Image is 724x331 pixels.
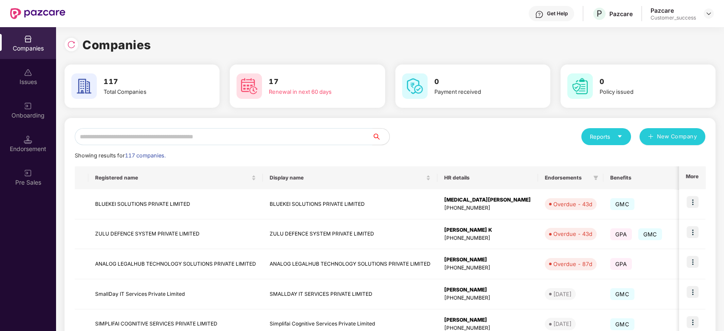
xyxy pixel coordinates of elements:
img: svg+xml;base64,PHN2ZyBpZD0iQ29tcGFuaWVzIiB4bWxucz0iaHR0cDovL3d3dy53My5vcmcvMjAwMC9zdmciIHdpZHRoPS... [24,35,32,43]
img: svg+xml;base64,PHN2ZyB3aWR0aD0iMjAiIGhlaWdodD0iMjAiIHZpZXdCb3g9IjAgMCAyMCAyMCIgZmlsbD0ibm9uZSIgeG... [24,169,32,177]
img: svg+xml;base64,PHN2ZyBpZD0iUmVsb2FkLTMyeDMyIiB4bWxucz0iaHR0cDovL3d3dy53My5vcmcvMjAwMC9zdmciIHdpZH... [67,40,76,49]
button: plusNew Company [639,128,705,145]
button: search [372,128,390,145]
img: icon [687,196,699,208]
div: [PHONE_NUMBER] [444,264,531,272]
span: Registered name [95,174,250,181]
div: [PERSON_NAME] [444,316,531,324]
img: svg+xml;base64,PHN2ZyB4bWxucz0iaHR0cDovL3d3dy53My5vcmcvMjAwMC9zdmciIHdpZHRoPSI2MCIgaGVpZ2h0PSI2MC... [402,73,428,99]
h1: Companies [82,36,151,54]
img: svg+xml;base64,PHN2ZyBpZD0iSGVscC0zMngzMiIgeG1sbnM9Imh0dHA6Ly93d3cudzMub3JnLzIwMDAvc3ZnIiB3aWR0aD... [535,10,544,19]
div: [DATE] [553,290,572,298]
div: Get Help [547,10,568,17]
img: svg+xml;base64,PHN2ZyB4bWxucz0iaHR0cDovL3d3dy53My5vcmcvMjAwMC9zdmciIHdpZHRoPSI2MCIgaGVpZ2h0PSI2MC... [567,73,593,99]
span: search [372,133,389,140]
div: Total Companies [104,87,196,96]
div: [PERSON_NAME] K [444,226,531,234]
img: icon [687,256,699,268]
img: svg+xml;base64,PHN2ZyB3aWR0aD0iMjAiIGhlaWdodD0iMjAiIHZpZXdCb3g9IjAgMCAyMCAyMCIgZmlsbD0ibm9uZSIgeG... [24,102,32,110]
div: [PERSON_NAME] [444,256,531,264]
span: filter [593,175,598,180]
img: icon [687,316,699,328]
img: svg+xml;base64,PHN2ZyB4bWxucz0iaHR0cDovL3d3dy53My5vcmcvMjAwMC9zdmciIHdpZHRoPSI2MCIgaGVpZ2h0PSI2MC... [237,73,262,99]
div: Payment received [434,87,527,96]
img: svg+xml;base64,PHN2ZyB3aWR0aD0iMTQuNSIgaGVpZ2h0PSIxNC41IiB2aWV3Qm94PSIwIDAgMTYgMTYiIGZpbGw9Im5vbm... [24,135,32,144]
div: Pazcare [651,6,696,14]
img: icon [687,226,699,238]
span: GMC [610,288,634,300]
div: [DATE] [553,320,572,328]
h3: 0 [600,76,692,87]
span: Showing results for [75,152,166,159]
span: GPA [610,258,632,270]
img: svg+xml;base64,PHN2ZyBpZD0iSXNzdWVzX2Rpc2FibGVkIiB4bWxucz0iaHR0cDovL3d3dy53My5vcmcvMjAwMC9zdmciIH... [24,68,32,77]
td: ANALOG LEGALHUB TECHNOLOGY SOLUTIONS PRIVATE LIMITED [88,249,263,279]
td: ZULU DEFENCE SYSTEM PRIVATE LIMITED [263,219,437,250]
h3: 17 [269,76,361,87]
h3: 0 [434,76,527,87]
span: GMC [638,228,662,240]
div: [MEDICAL_DATA][PERSON_NAME] [444,196,531,204]
td: BLUEKEI SOLUTIONS PRIVATE LIMITED [263,189,437,219]
td: SmallDay IT Services Private Limited [88,279,263,309]
th: Display name [263,166,437,189]
span: New Company [657,132,697,141]
span: plus [648,134,654,140]
span: 117 companies. [125,152,166,159]
div: Overdue - 43d [553,230,592,238]
th: Benefits [603,166,679,189]
div: Pazcare [609,10,633,18]
span: GMC [610,318,634,330]
span: Endorsements [545,174,590,181]
th: HR details [437,166,538,189]
img: svg+xml;base64,PHN2ZyB4bWxucz0iaHR0cDovL3d3dy53My5vcmcvMjAwMC9zdmciIHdpZHRoPSI2MCIgaGVpZ2h0PSI2MC... [71,73,97,99]
th: Registered name [88,166,263,189]
span: GPA [610,228,632,240]
div: [PERSON_NAME] [444,286,531,294]
img: New Pazcare Logo [10,8,65,19]
div: [PHONE_NUMBER] [444,204,531,212]
span: GMC [610,198,634,210]
td: SMALLDAY IT SERVICES PRIVATE LIMITED [263,279,437,309]
div: Overdue - 43d [553,200,592,208]
div: [PHONE_NUMBER] [444,294,531,302]
div: Policy issued [600,87,692,96]
td: ANALOG LEGALHUB TECHNOLOGY SOLUTIONS PRIVATE LIMITED [263,249,437,279]
span: P [597,8,602,19]
img: svg+xml;base64,PHN2ZyBpZD0iRHJvcGRvd24tMzJ4MzIiIHhtbG5zPSJodHRwOi8vd3d3LnczLm9yZy8yMDAwL3N2ZyIgd2... [705,10,712,17]
th: More [679,166,705,189]
div: Overdue - 87d [553,260,592,268]
div: Reports [590,132,623,141]
td: BLUEKEI SOLUTIONS PRIVATE LIMITED [88,189,263,219]
span: filter [592,173,600,183]
div: [PHONE_NUMBER] [444,234,531,242]
td: ZULU DEFENCE SYSTEM PRIVATE LIMITED [88,219,263,250]
span: caret-down [617,134,623,139]
div: Customer_success [651,14,696,21]
span: Display name [270,174,424,181]
h3: 117 [104,76,196,87]
div: Renewal in next 60 days [269,87,361,96]
img: icon [687,286,699,298]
